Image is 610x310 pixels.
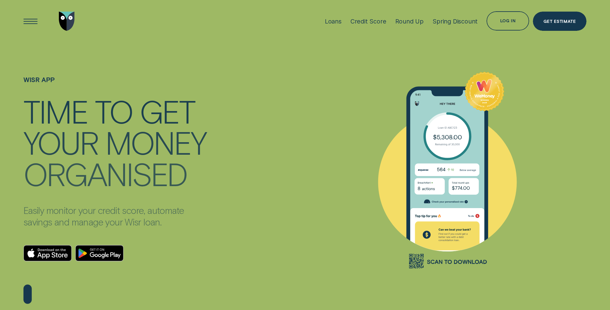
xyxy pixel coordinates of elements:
[23,245,72,261] a: Download on the App Store
[325,18,342,25] div: Loans
[23,96,88,126] div: TIME
[432,18,478,25] div: Spring Discount
[59,12,75,31] img: Wisr
[350,18,386,25] div: Credit Score
[23,96,208,185] h4: TIME TO GET YOUR MONEY ORGANISED
[95,96,132,126] div: TO
[21,12,40,31] button: Open Menu
[140,96,195,126] div: GET
[395,18,424,25] div: Round Up
[533,12,587,31] a: Get Estimate
[75,245,124,261] a: Android App on Google Play
[486,11,529,31] button: Log in
[23,76,208,96] h1: WISR APP
[105,127,206,157] div: MONEY
[23,205,208,228] p: Easily monitor your credit score, automate savings and manage your Wisr loan.
[23,159,187,188] div: ORGANISED
[23,127,98,157] div: YOUR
